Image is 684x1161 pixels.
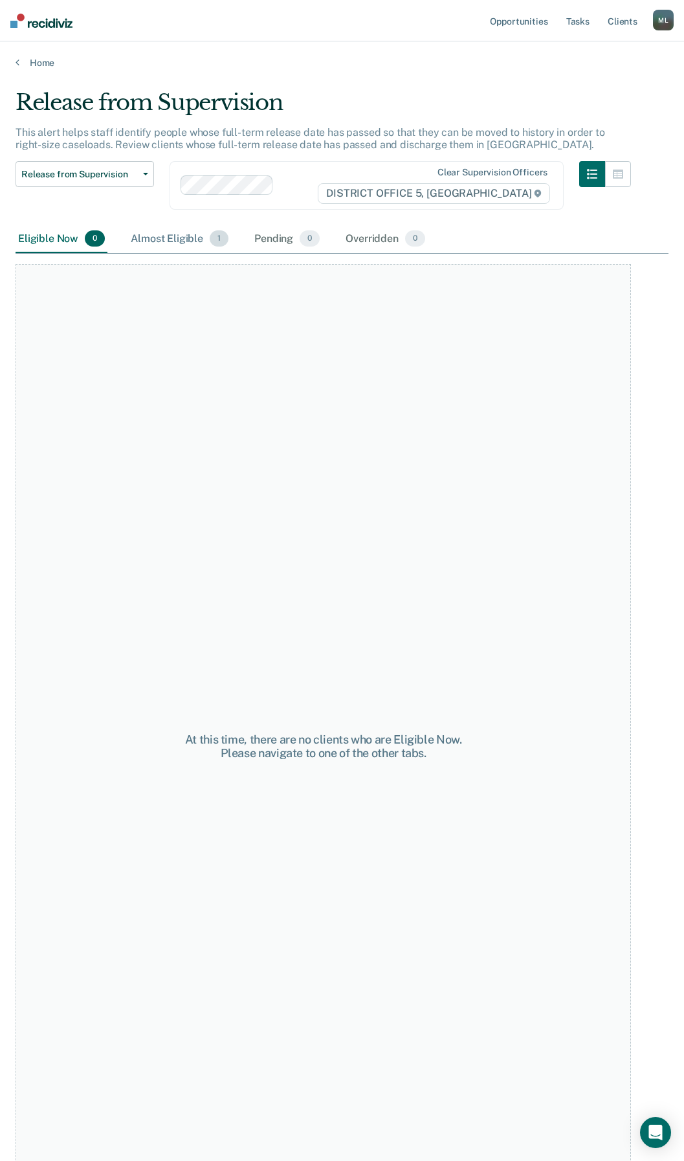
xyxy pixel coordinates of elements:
[653,10,674,30] button: ML
[405,230,425,247] span: 0
[128,225,231,254] div: Almost Eligible1
[252,225,322,254] div: Pending0
[170,733,477,760] div: At this time, there are no clients who are Eligible Now. Please navigate to one of the other tabs.
[16,89,631,126] div: Release from Supervision
[16,161,154,187] button: Release from Supervision
[343,225,428,254] div: Overridden0
[437,167,547,178] div: Clear supervision officers
[21,169,138,180] span: Release from Supervision
[16,126,605,151] p: This alert helps staff identify people whose full-term release date has passed so that they can b...
[653,10,674,30] div: M L
[318,183,550,204] span: DISTRICT OFFICE 5, [GEOGRAPHIC_DATA]
[210,230,228,247] span: 1
[10,14,72,28] img: Recidiviz
[16,57,668,69] a: Home
[85,230,105,247] span: 0
[300,230,320,247] span: 0
[16,225,107,254] div: Eligible Now0
[640,1117,671,1148] div: Open Intercom Messenger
